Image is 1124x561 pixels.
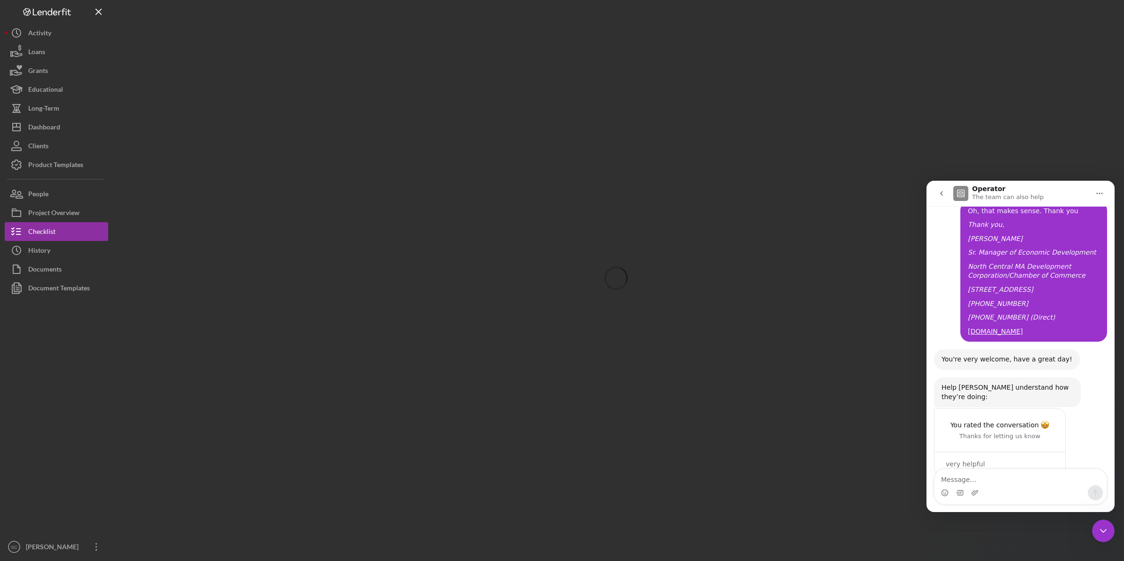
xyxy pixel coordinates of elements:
div: Document Templates [28,279,90,300]
div: Activity [28,24,51,45]
div: History [28,241,50,262]
button: Grants [5,61,108,80]
div: Product Templates [28,155,83,176]
button: Documents [5,260,108,279]
div: Loans [28,42,45,64]
button: People [5,184,108,203]
div: [PERSON_NAME] [24,537,85,559]
button: Activity [5,24,108,42]
div: Checklist [28,222,55,243]
div: Documents [28,260,62,281]
button: Project Overview [5,203,108,222]
div: People [28,184,48,206]
div: Educational [28,80,63,101]
div: Grants [28,61,48,82]
button: SC[PERSON_NAME] [5,537,108,556]
iframe: Intercom live chat [926,181,1115,512]
div: Project Overview [28,203,79,224]
div: Long-Term [28,99,59,120]
button: Product Templates [5,155,108,174]
button: History [5,241,108,260]
iframe: Intercom live chat [1092,520,1115,542]
button: Long-Term [5,99,108,118]
div: Dashboard [28,118,60,139]
text: SC [11,545,17,550]
button: Loans [5,42,108,61]
button: Clients [5,136,108,155]
button: Document Templates [5,279,108,297]
div: Clients [28,136,48,158]
button: Dashboard [5,118,108,136]
button: Checklist [5,222,108,241]
button: Educational [5,80,108,99]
